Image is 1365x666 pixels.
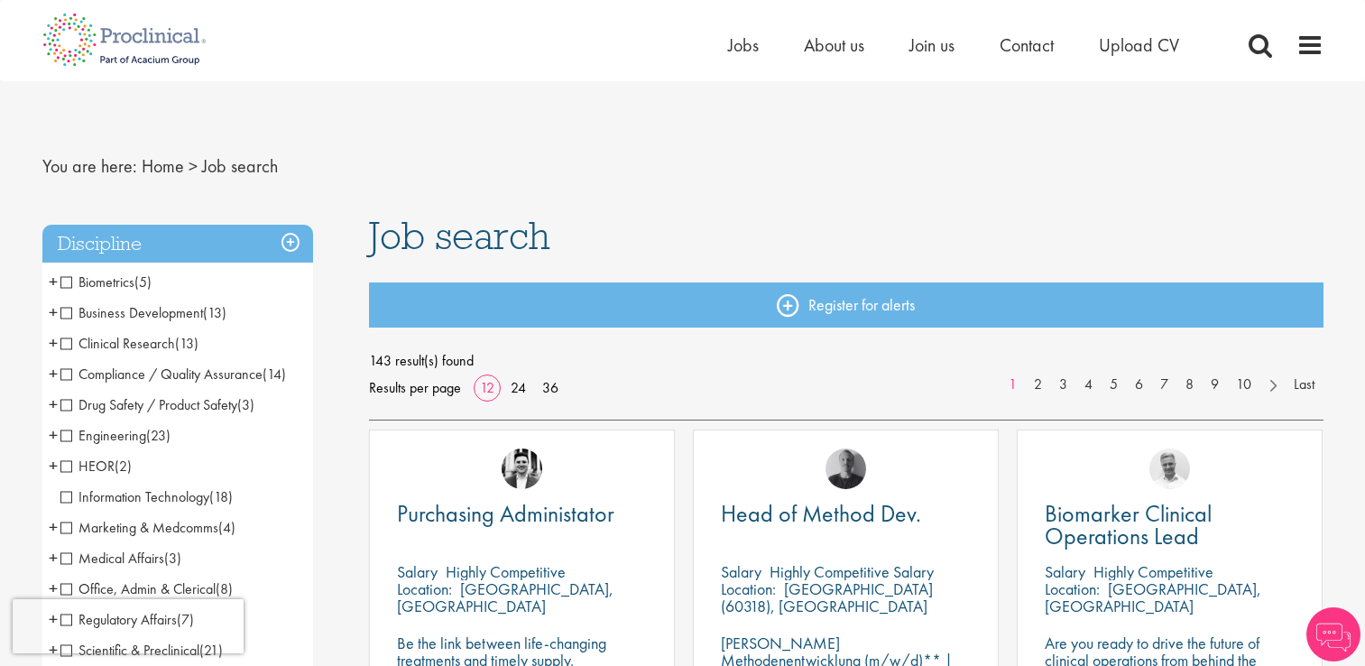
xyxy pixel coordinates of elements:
[397,578,452,599] span: Location:
[49,391,58,418] span: +
[60,365,286,384] span: Compliance / Quality Assurance
[721,561,761,582] span: Salary
[1126,375,1152,395] a: 6
[1045,561,1085,582] span: Salary
[369,211,550,260] span: Job search
[60,303,203,322] span: Business Development
[1045,498,1212,551] span: Biomarker Clinical Operations Lead
[397,561,438,582] span: Salary
[60,426,171,445] span: Engineering
[502,449,542,489] img: Edward Little
[536,378,565,397] a: 36
[474,378,501,397] a: 12
[49,268,58,295] span: +
[1306,607,1360,661] img: Chatbot
[42,225,313,264] h3: Discipline
[446,561,566,582] p: Highly Competitive
[60,273,152,291] span: Biometrics
[60,365,263,384] span: Compliance / Quality Assurance
[60,487,209,506] span: Information Technology
[60,395,237,414] span: Drug Safety / Product Safety
[60,549,181,568] span: Medical Affairs
[728,33,759,57] a: Jobs
[721,578,776,599] span: Location:
[60,334,198,353] span: Clinical Research
[804,33,864,57] a: About us
[1101,375,1127,395] a: 5
[1025,375,1051,395] a: 2
[1151,375,1177,395] a: 7
[49,329,58,356] span: +
[60,579,216,598] span: Office, Admin & Clerical
[175,334,198,353] span: (13)
[237,395,254,414] span: (3)
[49,513,58,541] span: +
[60,457,132,476] span: HEOR
[60,395,254,414] span: Drug Safety / Product Safety
[1045,578,1100,599] span: Location:
[369,282,1323,328] a: Register for alerts
[42,154,137,178] span: You are here:
[49,452,58,479] span: +
[369,347,1323,375] span: 143 result(s) found
[1227,375,1260,395] a: 10
[164,549,181,568] span: (3)
[1093,561,1213,582] p: Highly Competitive
[1285,375,1323,395] a: Last
[216,579,233,598] span: (8)
[60,303,226,322] span: Business Development
[1000,33,1054,57] a: Contact
[60,273,134,291] span: Biometrics
[1202,375,1228,395] a: 9
[49,421,58,449] span: +
[909,33,955,57] a: Join us
[721,498,921,529] span: Head of Method Dev.
[49,575,58,602] span: +
[1000,375,1026,395] a: 1
[218,518,235,537] span: (4)
[263,365,286,384] span: (14)
[721,578,933,616] p: [GEOGRAPHIC_DATA] (60318), [GEOGRAPHIC_DATA]
[49,544,58,571] span: +
[189,154,198,178] span: >
[60,549,164,568] span: Medical Affairs
[397,578,613,616] p: [GEOGRAPHIC_DATA], [GEOGRAPHIC_DATA]
[13,599,244,653] iframe: reCAPTCHA
[203,303,226,322] span: (13)
[209,487,233,506] span: (18)
[60,334,175,353] span: Clinical Research
[60,457,115,476] span: HEOR
[49,299,58,326] span: +
[770,561,934,582] p: Highly Competitive Salary
[146,426,171,445] span: (23)
[202,154,278,178] span: Job search
[142,154,184,178] a: breadcrumb link
[397,498,614,529] span: Purchasing Administator
[1099,33,1179,57] a: Upload CV
[369,375,461,402] span: Results per page
[1045,503,1295,548] a: Biomarker Clinical Operations Lead
[721,503,971,525] a: Head of Method Dev.
[1045,578,1261,616] p: [GEOGRAPHIC_DATA], [GEOGRAPHIC_DATA]
[1149,449,1190,489] img: Joshua Bye
[60,579,233,598] span: Office, Admin & Clerical
[60,487,233,506] span: Information Technology
[1176,375,1203,395] a: 8
[1075,375,1102,395] a: 4
[504,378,532,397] a: 24
[49,360,58,387] span: +
[825,449,866,489] img: Felix Zimmer
[60,426,146,445] span: Engineering
[115,457,132,476] span: (2)
[60,518,235,537] span: Marketing & Medcomms
[134,273,152,291] span: (5)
